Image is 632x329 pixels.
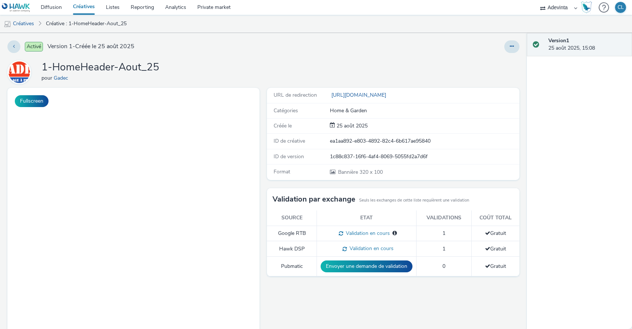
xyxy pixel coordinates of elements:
span: Gratuit [485,263,506,270]
span: Validation en cours [343,230,390,237]
img: Hawk Academy [581,1,592,13]
span: ID de créative [274,137,305,144]
div: Home & Garden [330,107,518,114]
span: 1 [442,245,445,252]
div: ea1aa892-e803-4892-82c4-6b617ae95840 [330,137,518,145]
span: 25 août 2025 [335,122,368,129]
strong: Version 1 [548,37,569,44]
span: Gratuit [485,230,506,237]
th: Source [267,210,317,226]
img: mobile [4,20,11,28]
div: 1c88c837-16f6-4af4-8069-5055fd2a7d6f [330,153,518,160]
span: Bannière [338,169,360,176]
span: 0 [442,263,445,270]
img: Gadec [9,62,30,83]
span: Catégories [274,107,298,114]
a: Hawk Academy [581,1,595,13]
a: [URL][DOMAIN_NAME] [330,92,389,99]
span: Créée le [274,122,292,129]
h3: Validation par exchange [272,194,355,205]
span: ID de version [274,153,304,160]
div: Création 25 août 2025, 15:08 [335,122,368,130]
th: Coût total [472,210,519,226]
span: Activé [25,42,43,51]
span: 320 x 100 [337,169,383,176]
h1: 1-HomeHeader-Aout_25 [41,60,159,74]
span: 1 [442,230,445,237]
div: CL [618,2,624,13]
button: Envoyer une demande de validation [321,260,412,272]
span: pour [41,74,54,82]
span: Format [274,168,290,175]
img: undefined Logo [2,3,30,12]
span: URL de redirection [274,92,317,99]
span: Version 1 - Créée le 25 août 2025 [47,42,134,51]
a: Créative : 1-HomeHeader-Aout_25 [42,15,130,33]
th: Etat [317,210,417,226]
a: Gadec [54,74,71,82]
div: 25 août 2025, 15:08 [548,37,626,52]
a: Gadec [7,69,34,76]
span: Gratuit [485,245,506,252]
td: Hawk DSP [267,241,317,257]
span: Validation en cours [347,245,394,252]
button: Fullscreen [15,95,49,107]
small: Seuls les exchanges de cette liste requièrent une validation [359,197,469,203]
th: Validations [417,210,472,226]
td: Google RTB [267,226,317,241]
td: Pubmatic [267,257,317,276]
